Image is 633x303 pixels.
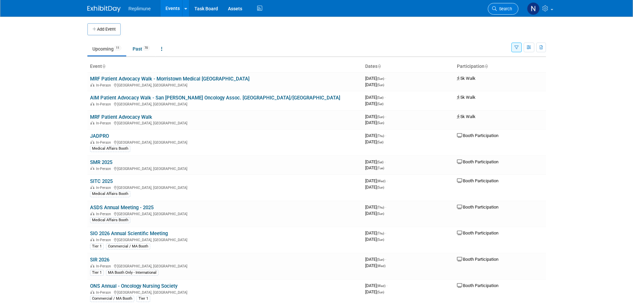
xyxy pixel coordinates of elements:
span: [DATE] [365,82,384,87]
span: [DATE] [365,95,385,100]
span: (Sat) [377,140,383,144]
div: Tier 1 [137,296,150,302]
span: [DATE] [365,230,386,235]
a: Past70 [128,43,155,55]
a: Sort by Event Name [102,64,105,69]
a: JADPRO [90,133,109,139]
span: Booth Participation [457,159,498,164]
span: [DATE] [365,257,386,262]
span: (Tue) [377,166,384,170]
span: (Sun) [377,290,384,294]
a: SIO 2026 Annual Scientific Meeting [90,230,168,236]
div: Medical Affairs Booth [90,146,130,152]
span: Booth Participation [457,283,498,288]
span: - [385,114,386,119]
div: [GEOGRAPHIC_DATA], [GEOGRAPHIC_DATA] [90,139,360,145]
div: Commercial / MA Booth [106,243,150,249]
span: Replimune [129,6,151,11]
span: [DATE] [365,76,386,81]
span: Search [497,6,512,11]
a: Upcoming11 [87,43,126,55]
span: (Sun) [377,258,384,261]
img: In-Person Event [90,167,94,170]
th: Event [87,61,363,72]
span: [DATE] [365,114,386,119]
th: Dates [363,61,454,72]
span: [DATE] [365,165,384,170]
span: In-Person [96,264,113,268]
span: - [384,95,385,100]
span: [DATE] [365,120,384,125]
span: Booth Participation [457,257,498,262]
span: [DATE] [365,289,384,294]
span: (Thu) [377,134,384,138]
span: - [385,205,386,210]
span: (Wed) [377,264,385,268]
span: In-Person [96,83,113,87]
span: 5k Walk [457,95,475,100]
img: In-Person Event [90,290,94,294]
div: Commercial / MA Booth [90,296,134,302]
span: (Sun) [377,77,384,80]
div: Tier 1 [90,270,104,276]
span: (Sun) [377,238,384,241]
a: Sort by Start Date [377,64,381,69]
div: Medical Affairs Booth [90,191,130,197]
span: - [385,133,386,138]
span: [DATE] [365,237,384,242]
span: [DATE] [365,178,387,183]
img: In-Person Event [90,140,94,144]
span: [DATE] [365,133,386,138]
span: - [386,178,387,183]
span: (Thu) [377,206,384,209]
span: (Sun) [377,83,384,87]
span: In-Person [96,212,113,216]
span: 11 [114,46,121,51]
a: SMR 2025 [90,159,112,165]
div: [GEOGRAPHIC_DATA], [GEOGRAPHIC_DATA] [90,289,360,295]
div: [GEOGRAPHIC_DATA], [GEOGRAPHIC_DATA] [90,82,360,87]
span: (Sun) [377,212,384,216]
div: MA Booth Only - International [106,270,158,276]
span: 5k Walk [457,114,475,119]
img: In-Person Event [90,121,94,124]
span: (Sun) [377,186,384,189]
img: In-Person Event [90,102,94,105]
span: In-Person [96,290,113,295]
span: (Sat) [377,160,383,164]
span: In-Person [96,102,113,106]
button: Add Event [87,23,121,35]
img: In-Person Event [90,83,94,86]
span: (Wed) [377,284,385,288]
span: [DATE] [365,139,383,144]
img: In-Person Event [90,212,94,215]
span: [DATE] [365,185,384,190]
span: [DATE] [365,211,384,216]
div: [GEOGRAPHIC_DATA], [GEOGRAPHIC_DATA] [90,120,360,125]
span: - [385,257,386,262]
img: In-Person Event [90,264,94,267]
a: SITC 2025 [90,178,113,184]
span: 70 [143,46,150,51]
span: (Wed) [377,179,385,183]
span: In-Person [96,238,113,242]
div: [GEOGRAPHIC_DATA], [GEOGRAPHIC_DATA] [90,185,360,190]
span: In-Person [96,167,113,171]
a: AIM Patient Advocacy Walk - San [PERSON_NAME] Oncology Assoc. [GEOGRAPHIC_DATA]/[GEOGRAPHIC_DATA] [90,95,340,101]
div: Tier 1 [90,243,104,249]
a: MRF Patient Advocacy Walk [90,114,152,120]
span: In-Person [96,121,113,125]
img: In-Person Event [90,186,94,189]
img: Nicole Schaeffner [527,2,540,15]
span: In-Person [96,186,113,190]
a: Sort by Participation Type [484,64,488,69]
span: [DATE] [365,263,385,268]
span: In-Person [96,140,113,145]
div: [GEOGRAPHIC_DATA], [GEOGRAPHIC_DATA] [90,237,360,242]
img: In-Person Event [90,238,94,241]
a: ASDS Annual Meeting - 2025 [90,205,154,211]
span: - [385,76,386,81]
a: ONS Annual - Oncology Nursing Society [90,283,177,289]
span: Booth Participation [457,133,498,138]
span: [DATE] [365,283,387,288]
